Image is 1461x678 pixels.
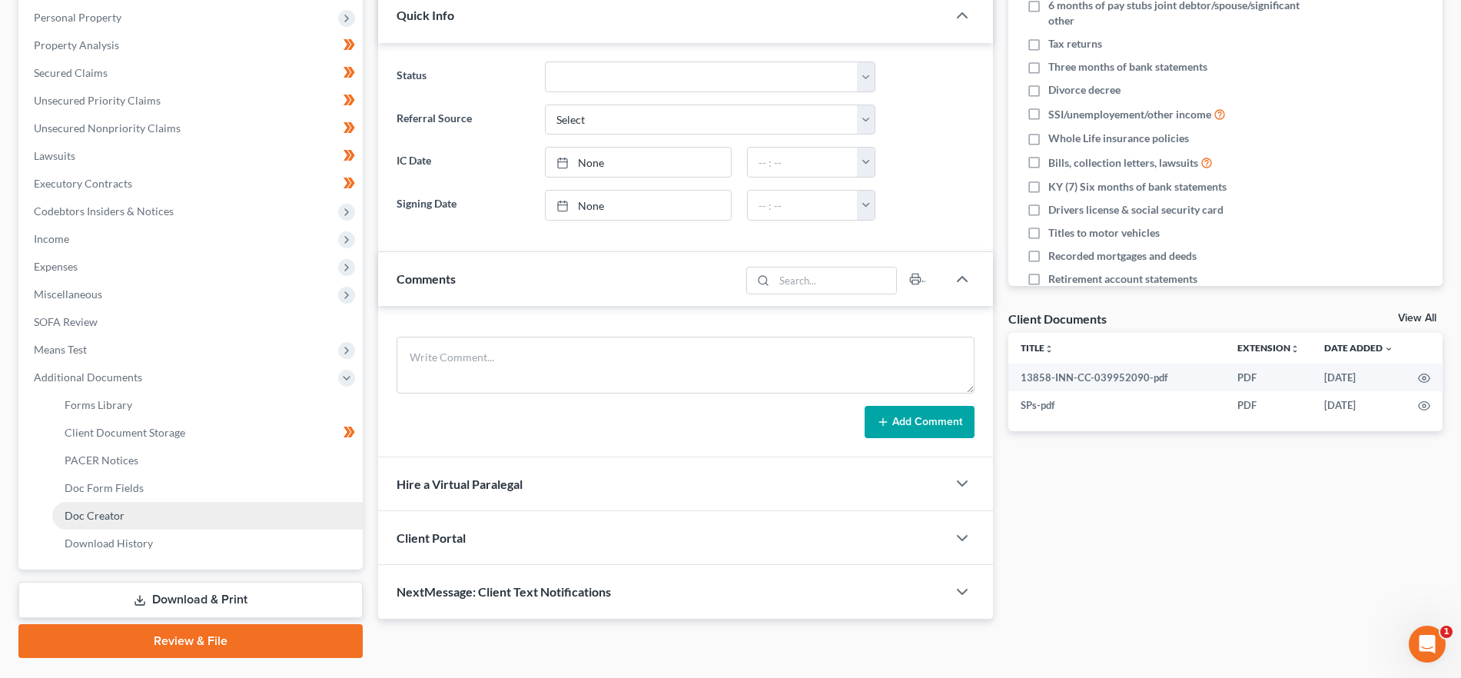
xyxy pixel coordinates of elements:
[34,260,78,273] span: Expenses
[34,287,102,301] span: Miscellaneous
[65,481,144,494] span: Doc Form Fields
[1312,391,1406,419] td: [DATE]
[1048,131,1189,146] span: Whole Life insurance policies
[1048,59,1207,75] span: Three months of bank statements
[52,391,363,419] a: Forms Library
[22,115,363,142] a: Unsecured Nonpriority Claims
[1048,248,1197,264] span: Recorded mortgages and deeds
[22,170,363,198] a: Executory Contracts
[389,190,537,221] label: Signing Date
[1048,36,1102,52] span: Tax returns
[65,426,185,439] span: Client Document Storage
[1008,391,1225,419] td: SPs-pdf
[1225,364,1312,391] td: PDF
[774,268,896,294] input: Search...
[1021,342,1054,354] a: Titleunfold_more
[1048,82,1121,98] span: Divorce decree
[1008,311,1107,327] div: Client Documents
[22,59,363,87] a: Secured Claims
[1048,225,1160,241] span: Titles to motor vehicles
[397,8,454,22] span: Quick Info
[389,147,537,178] label: IC Date
[1048,271,1197,287] span: Retirement account statements
[34,121,181,135] span: Unsecured Nonpriority Claims
[397,530,466,545] span: Client Portal
[1008,364,1225,391] td: 13858-INN-CC-039952090-pdf
[22,308,363,336] a: SOFA Review
[546,191,731,220] a: None
[65,537,153,550] span: Download History
[22,32,363,59] a: Property Analysis
[22,87,363,115] a: Unsecured Priority Claims
[52,530,363,557] a: Download History
[52,474,363,502] a: Doc Form Fields
[1324,342,1393,354] a: Date Added expand_more
[34,315,98,328] span: SOFA Review
[65,398,132,411] span: Forms Library
[34,38,119,52] span: Property Analysis
[18,624,363,658] a: Review & File
[34,371,142,384] span: Additional Documents
[1048,155,1198,171] span: Bills, collection letters, lawsuits
[52,447,363,474] a: PACER Notices
[1290,344,1300,354] i: unfold_more
[1048,179,1227,194] span: KY (7) Six months of bank statements
[34,66,108,79] span: Secured Claims
[1409,626,1446,663] iframe: Intercom live chat
[397,477,523,491] span: Hire a Virtual Paralegal
[34,11,121,24] span: Personal Property
[397,271,456,286] span: Comments
[52,419,363,447] a: Client Document Storage
[1044,344,1054,354] i: unfold_more
[1312,364,1406,391] td: [DATE]
[389,105,537,135] label: Referral Source
[1398,313,1436,324] a: View All
[22,142,363,170] a: Lawsuits
[1048,107,1211,122] span: SSI/unemployement/other income
[18,582,363,618] a: Download & Print
[1237,342,1300,354] a: Extensionunfold_more
[546,148,731,177] a: None
[748,191,858,220] input: -- : --
[34,232,69,245] span: Income
[1440,626,1453,638] span: 1
[1048,202,1224,218] span: Drivers license & social security card
[34,343,87,356] span: Means Test
[389,61,537,92] label: Status
[34,177,132,190] span: Executory Contracts
[65,454,138,467] span: PACER Notices
[34,204,174,218] span: Codebtors Insiders & Notices
[34,149,75,162] span: Lawsuits
[52,502,363,530] a: Doc Creator
[65,509,125,522] span: Doc Creator
[1225,391,1312,419] td: PDF
[1384,344,1393,354] i: expand_more
[397,584,611,599] span: NextMessage: Client Text Notifications
[34,94,161,107] span: Unsecured Priority Claims
[865,406,975,438] button: Add Comment
[748,148,858,177] input: -- : --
